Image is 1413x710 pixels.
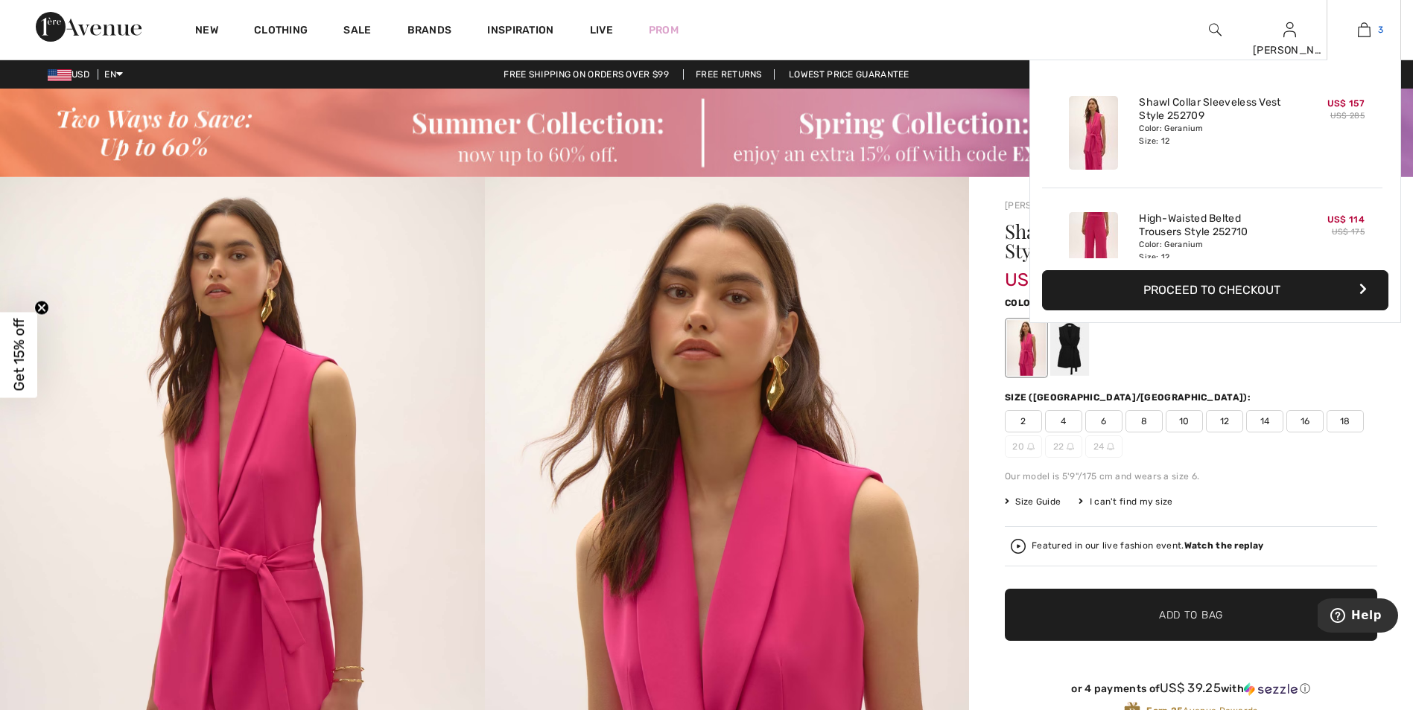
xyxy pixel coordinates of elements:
[34,301,49,316] button: Close teaser
[1125,410,1163,432] span: 8
[1166,410,1203,432] span: 10
[1069,96,1118,170] img: Shawl Collar Sleeveless Vest Style 252709
[683,69,775,80] a: Free Returns
[1067,443,1074,450] img: ring-m.svg
[407,24,452,39] a: Brands
[48,69,72,81] img: US Dollar
[1069,212,1118,286] img: High-Waisted Belted Trousers Style 252710
[1332,227,1365,237] s: US$ 175
[1327,21,1400,39] a: 3
[1005,298,1040,308] span: Color:
[1005,410,1042,432] span: 2
[1246,410,1283,432] span: 14
[492,69,681,80] a: Free shipping on orders over $99
[1283,22,1296,36] a: Sign In
[1206,410,1243,432] span: 12
[1079,495,1172,508] div: I can't find my size
[1244,682,1298,696] img: Sezzle
[1286,410,1324,432] span: 16
[1139,212,1286,239] a: High-Waisted Belted Trousers Style 252710
[1378,23,1383,36] span: 3
[649,22,679,38] a: Prom
[1042,270,1388,310] button: Proceed to Checkout
[777,69,921,80] a: Lowest Price Guarantee
[195,24,218,39] a: New
[1005,435,1042,458] span: 20
[1005,589,1377,641] button: Add to Bag
[48,69,95,80] span: USD
[590,22,613,38] a: Live
[36,12,142,42] img: 1ère Avenue
[1085,435,1123,458] span: 24
[1005,470,1377,483] div: Our model is 5'9"/175 cm and wears a size 6.
[1184,540,1264,551] strong: Watch the replay
[1209,21,1222,39] img: search the website
[1005,681,1377,696] div: or 4 payments of with
[104,69,123,80] span: EN
[1139,123,1286,147] div: Color: Geranium Size: 12
[1005,391,1254,404] div: Size ([GEOGRAPHIC_DATA]/[GEOGRAPHIC_DATA]):
[1045,435,1082,458] span: 22
[1032,541,1263,551] div: Featured in our live fashion event.
[1283,21,1296,39] img: My Info
[1011,539,1026,554] img: Watch the replay
[1027,443,1035,450] img: ring-m.svg
[1005,222,1315,260] h1: Shawl Collar Sleeveless Vest Style 252709
[1318,598,1398,636] iframe: Opens a widget where you can find more information
[10,319,28,391] span: Get 15% off
[1358,21,1371,39] img: My Bag
[1327,214,1365,225] span: US$ 114
[1139,239,1286,263] div: Color: Geranium Size: 12
[1159,607,1223,622] span: Add to Bag
[1327,410,1364,432] span: 18
[1253,42,1326,58] div: [PERSON_NAME]
[487,24,553,39] span: Inspiration
[1330,111,1365,121] s: US$ 285
[1045,410,1082,432] span: 4
[1007,320,1046,376] div: Geranium
[1139,96,1286,123] a: Shawl Collar Sleeveless Vest Style 252709
[254,24,308,39] a: Clothing
[1005,495,1061,508] span: Size Guide
[1107,443,1114,450] img: ring-m.svg
[1327,98,1365,109] span: US$ 157
[1085,410,1123,432] span: 6
[1160,680,1221,695] span: US$ 39.25
[1005,255,1073,290] span: US$ 157
[1005,681,1377,701] div: or 4 payments ofUS$ 39.25withSezzle Click to learn more about Sezzle
[343,24,371,39] a: Sale
[1050,320,1089,376] div: Black
[1005,200,1079,211] a: [PERSON_NAME]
